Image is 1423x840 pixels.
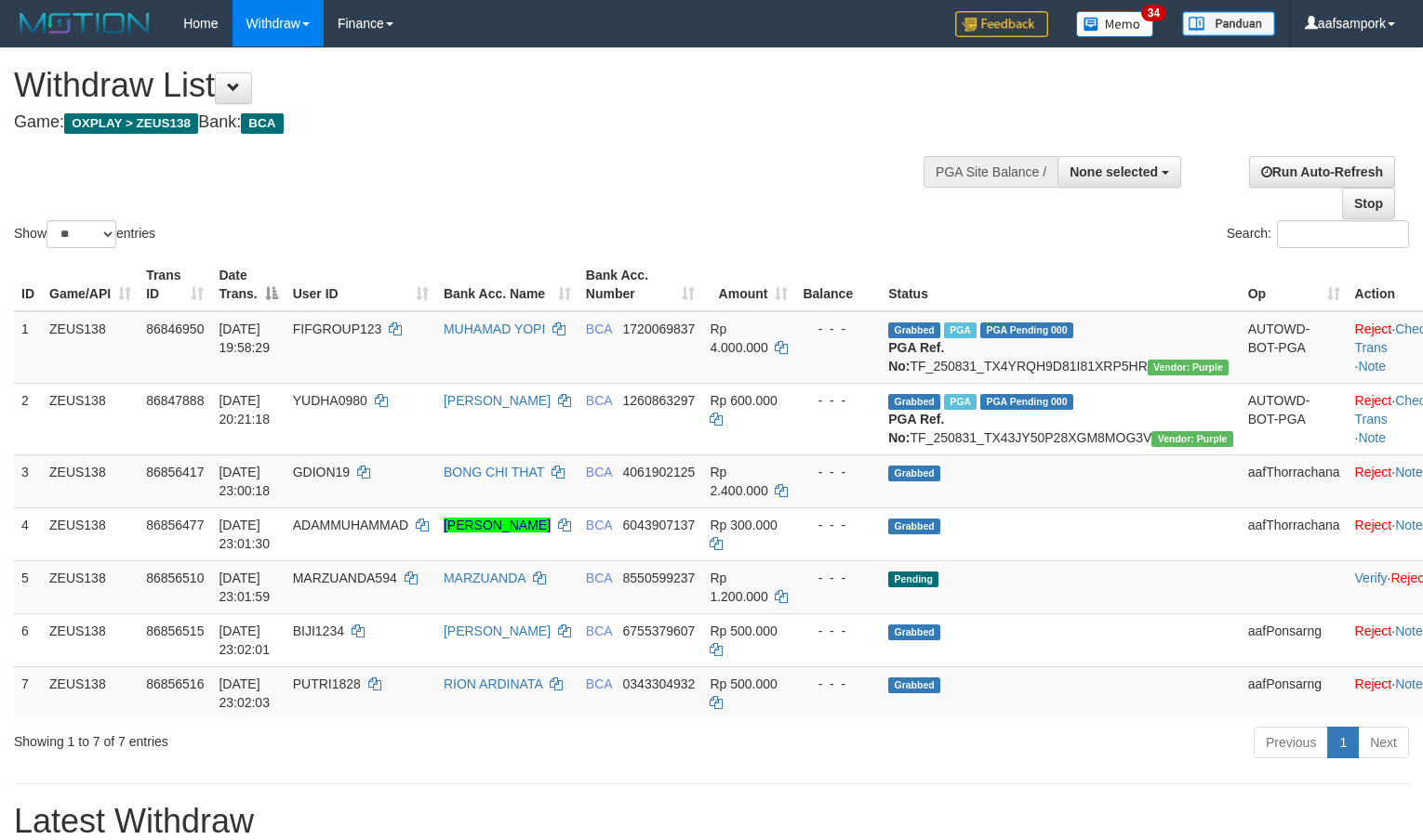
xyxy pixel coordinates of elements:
span: Copy 1720069837 to clipboard [623,322,696,336]
td: ZEUS138 [42,454,139,507]
th: Bank Acc. Name: activate to sort column ascending [436,258,579,311]
span: 86846950 [146,322,204,336]
b: PGA Ref. No: [888,412,944,445]
span: [DATE] 23:01:30 [219,518,270,551]
span: Copy 1260863297 to clipboard [623,393,696,408]
span: 34 [1141,5,1166,21]
span: [DATE] 20:21:18 [219,393,270,427]
span: Rp 1.200.000 [710,571,767,604]
a: Reject [1355,623,1392,638]
span: ADAMMUHAMMAD [293,518,408,532]
span: Vendor URL: https://trx4.1velocity.biz [1151,431,1232,447]
div: - - - [803,622,873,640]
td: AUTOWD-BOT-PGA [1241,383,1348,454]
span: YUDHA0980 [293,393,367,408]
th: Trans ID: activate to sort column ascending [139,258,211,311]
a: 1 [1327,727,1359,758]
a: MUHAMAD YOPI [444,322,545,336]
span: Copy 6043907137 to clipboard [623,518,696,532]
img: MOTION_logo.png [14,9,155,37]
td: 4 [14,507,42,560]
input: Search: [1277,220,1409,248]
a: Reject [1355,676,1392,691]
td: 5 [14,560,42,613]
div: PGA Site Balance / [924,156,1057,188]
span: BCA [586,465,612,479]
span: BCA [586,322,612,336]
td: 3 [14,454,42,507]
div: - - - [803,569,873,587]
th: User ID: activate to sort column ascending [286,258,436,311]
span: BIJI1234 [293,623,344,638]
th: Amount: activate to sort column ascending [702,258,795,311]
a: Note [1358,430,1386,445]
span: [DATE] 23:00:18 [219,465,270,498]
td: TF_250831_TX43JY50P28XGM8MOG3V [881,383,1241,454]
td: ZEUS138 [42,383,139,454]
span: BCA [586,393,612,408]
h1: Withdraw List [14,67,930,104]
span: Rp 500.000 [710,676,777,691]
a: Note [1358,359,1386,374]
div: - - - [803,463,873,481]
span: Rp 2.400.000 [710,465,767,498]
div: - - - [803,675,873,693]
a: Run Auto-Refresh [1249,156,1395,188]
td: aafThorrachana [1241,454,1348,507]
span: OXPLAY > ZEUS138 [64,113,198,134]
span: Marked by aafnoeunsreypich [944,322,977,338]
td: ZEUS138 [42,560,139,613]
span: Grabbed [888,677,940,693]
a: Note [1395,518,1423,532]
a: Previous [1254,727,1328,758]
span: BCA [586,518,612,532]
a: Reject [1355,465,1392,479]
td: AUTOWD-BOT-PGA [1241,311,1348,384]
div: - - - [803,516,873,534]
a: BONG CHI THAT [444,465,544,479]
h4: Game: Bank: [14,113,930,132]
span: [DATE] 23:02:03 [219,676,270,710]
td: ZEUS138 [42,311,139,384]
a: Verify [1355,571,1388,585]
a: Next [1358,727,1409,758]
a: Note [1395,465,1423,479]
span: BCA [586,623,612,638]
th: ID [14,258,42,311]
span: 86856515 [146,623,204,638]
img: Feedback.jpg [955,11,1048,37]
span: 86856510 [146,571,204,585]
td: TF_250831_TX4YRQH9D81I81XRP5HR [881,311,1241,384]
b: PGA Ref. No: [888,340,944,374]
span: BCA [241,113,283,134]
button: None selected [1057,156,1181,188]
span: PUTRI1828 [293,676,361,691]
th: Game/API: activate to sort column ascending [42,258,139,311]
td: 1 [14,311,42,384]
td: ZEUS138 [42,613,139,666]
td: ZEUS138 [42,507,139,560]
select: Showentries [47,220,116,248]
span: Rp 500.000 [710,623,777,638]
a: RION ARDINATA [444,676,542,691]
span: PGA Pending [980,394,1073,410]
span: [DATE] 19:58:29 [219,322,270,355]
a: MARZUANDA [444,571,525,585]
span: Grabbed [888,394,940,410]
span: [DATE] 23:01:59 [219,571,270,604]
span: Pending [888,571,938,587]
th: Balance [795,258,881,311]
span: 86856417 [146,465,204,479]
span: [DATE] 23:02:01 [219,623,270,657]
span: PGA Pending [980,322,1073,338]
a: [PERSON_NAME] [444,518,551,532]
a: Note [1395,623,1423,638]
span: 86856516 [146,676,204,691]
span: FIFGROUP123 [293,322,382,336]
td: 6 [14,613,42,666]
a: Reject [1355,393,1392,408]
div: - - - [803,320,873,338]
span: 86847888 [146,393,204,408]
a: [PERSON_NAME] [444,393,551,408]
span: Grabbed [888,322,940,338]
